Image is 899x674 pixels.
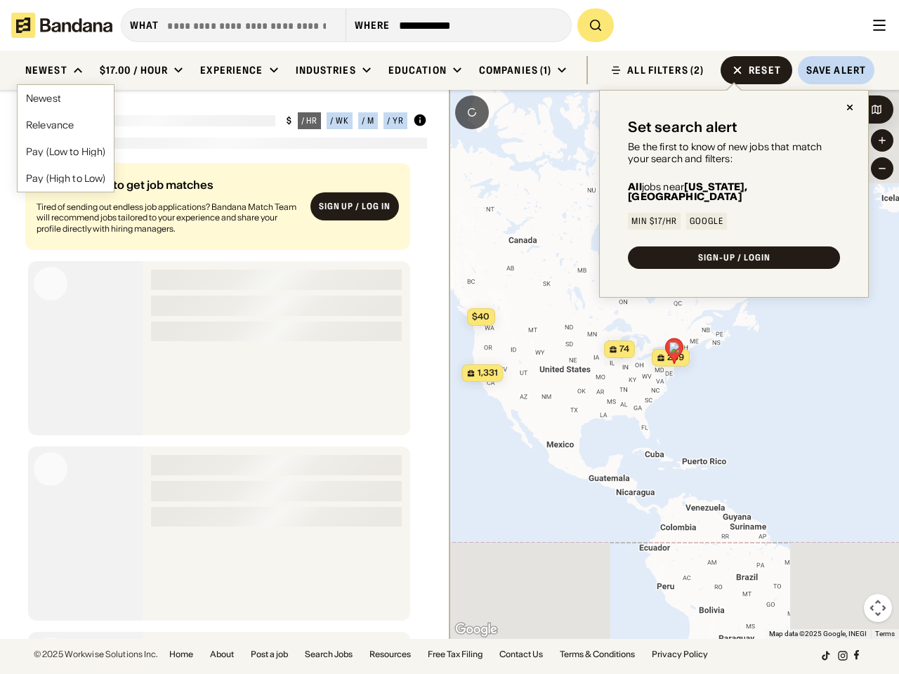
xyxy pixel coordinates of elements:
a: Privacy Policy [652,650,708,659]
div: Newest [25,64,67,77]
div: Pay (Low to High) [26,147,105,157]
button: Map camera controls [864,594,892,622]
div: Reset [749,65,781,75]
a: Search Jobs [305,650,353,659]
div: Pay (High to Low) [26,173,105,183]
b: All [628,180,641,193]
div: / wk [330,117,349,125]
div: Relevance [26,120,105,130]
span: $40 [472,311,490,322]
div: Sign up / Log in [319,201,391,212]
div: Newest [26,93,105,103]
div: Google [690,217,723,225]
div: jobs near [628,182,840,201]
div: $17.00 / hour [100,64,169,77]
div: / m [362,117,374,125]
span: 74 [619,343,629,355]
a: Terms (opens in new tab) [875,630,895,637]
div: $ [287,115,292,126]
a: Free Tax Filing [428,650,483,659]
div: SIGN-UP / LOGIN [698,253,770,262]
span: Map data ©2025 Google, INEGI [769,630,867,637]
a: Terms & Conditions [560,650,635,659]
div: Min $17/hr [631,217,677,225]
b: [US_STATE], [GEOGRAPHIC_DATA] [628,180,747,203]
span: 1,331 [478,367,498,379]
a: Contact Us [499,650,543,659]
div: / yr [387,117,404,125]
a: Resources [369,650,411,659]
div: Set search alert [628,119,737,136]
div: Where [355,19,391,32]
div: Tired of sending out endless job applications? Bandana Match Team will recommend jobs tailored to... [37,201,299,234]
div: Be the first to know of new jobs that match your search and filters: [628,141,840,165]
div: Save Alert [806,64,866,77]
div: Education [388,64,447,77]
div: / hr [301,117,318,125]
a: Home [169,650,193,659]
a: Open this area in Google Maps (opens a new window) [453,621,499,639]
div: grid [22,157,427,639]
div: Industries [296,64,356,77]
div: Companies (1) [479,64,552,77]
div: what [130,19,159,32]
div: ALL FILTERS (2) [627,65,704,75]
a: Post a job [251,650,288,659]
img: Bandana logotype [11,13,112,38]
img: Google [453,621,499,639]
div: Sign up/log in to get job matches [37,179,299,201]
div: Experience [200,64,263,77]
a: About [210,650,234,659]
div: © 2025 Workwise Solutions Inc. [34,650,158,659]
